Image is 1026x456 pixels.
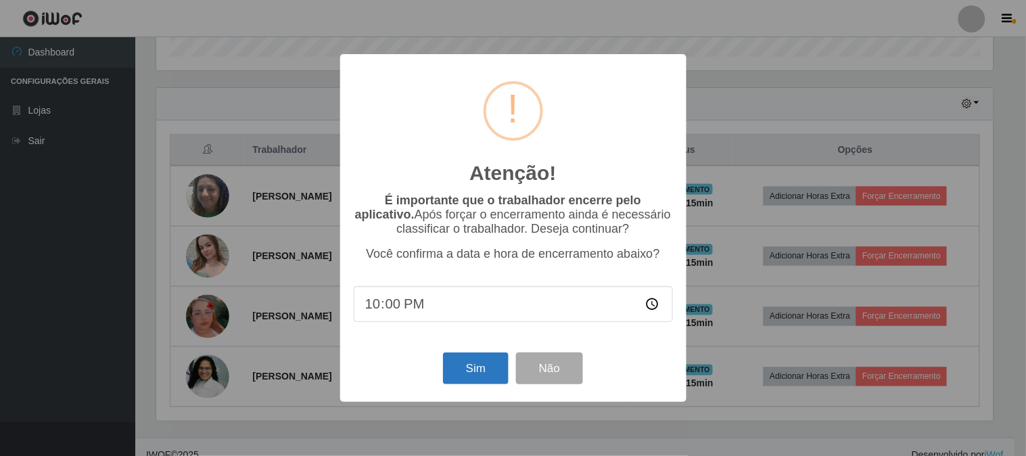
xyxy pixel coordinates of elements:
button: Não [516,352,583,384]
p: Após forçar o encerramento ainda é necessário classificar o trabalhador. Deseja continuar? [354,193,673,236]
button: Sim [443,352,509,384]
p: Você confirma a data e hora de encerramento abaixo? [354,247,673,261]
h2: Atenção! [469,161,556,185]
b: É importante que o trabalhador encerre pelo aplicativo. [355,193,641,221]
